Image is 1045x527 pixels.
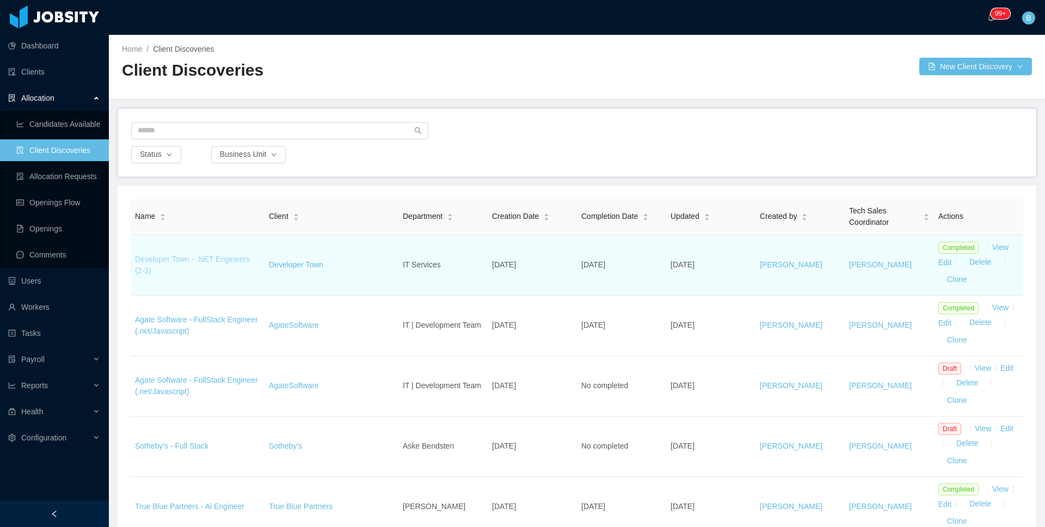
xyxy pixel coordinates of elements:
[923,212,930,219] div: Sort
[16,139,100,161] a: icon: file-searchClient Discoveries
[447,216,453,219] i: icon: caret-down
[447,212,453,219] div: Sort
[135,376,258,396] a: Agate Software - FullStack Engineer (.net/Javascript)
[153,45,214,53] span: Client Discoveries
[293,212,299,216] i: icon: caret-up
[938,242,979,254] span: Completed
[666,296,755,356] td: [DATE]
[938,271,976,289] button: Clone
[801,212,808,219] div: Sort
[21,407,43,416] span: Health
[938,212,963,220] span: Actions
[987,14,995,21] i: icon: bell
[211,146,286,163] button: Business Uniticon: down
[21,355,45,364] span: Payroll
[938,302,979,314] span: Completed
[802,216,808,219] i: icon: caret-down
[919,58,1032,75] button: icon: file-addNew Client Discoverydown
[135,255,250,275] a: Developer Town - .NET Engineers (2-3)
[643,216,649,219] i: icon: caret-down
[760,381,822,390] a: [PERSON_NAME]
[131,146,181,163] button: Statusicon: down
[704,212,710,219] div: Sort
[666,356,755,416] td: [DATE]
[269,381,319,390] a: AgateSoftware
[269,442,302,450] a: Sotheby's
[21,381,48,390] span: Reports
[938,452,976,470] button: Clone
[488,356,577,416] td: [DATE]
[8,408,16,415] i: icon: medicine-box
[8,434,16,442] i: icon: setting
[398,296,488,356] td: IT | Development Team
[269,211,288,222] span: Client
[948,435,987,452] button: Delete
[849,321,912,329] a: [PERSON_NAME]
[135,211,155,222] span: Name
[577,296,666,356] td: [DATE]
[488,296,577,356] td: [DATE]
[403,211,442,222] span: Department
[135,442,208,450] a: Sotheby's - Full Stack
[760,321,822,329] a: [PERSON_NAME]
[802,212,808,216] i: icon: caret-up
[488,235,577,296] td: [DATE]
[398,356,488,416] td: IT | Development Team
[924,212,930,216] i: icon: caret-up
[8,296,100,318] a: icon: userWorkers
[577,416,666,477] td: No completed
[269,502,333,511] a: True Blue Partners
[938,332,976,349] button: Clone
[543,212,550,219] div: Sort
[671,211,699,222] span: Updated
[577,235,666,296] td: [DATE]
[849,260,912,269] a: [PERSON_NAME]
[16,166,100,187] a: icon: file-doneAllocation Requests
[135,315,258,335] a: Agate Software - FullStack Engineer (.net/Javascript)
[642,212,649,219] div: Sort
[938,392,976,409] button: Clone
[849,205,919,228] span: Tech Sales Coordinator
[849,502,912,511] a: [PERSON_NAME]
[447,212,453,216] i: icon: caret-up
[938,258,951,266] a: Edit
[492,211,539,222] span: Creation Date
[992,303,1009,312] a: View
[8,61,100,83] a: icon: auditClients
[8,322,100,344] a: icon: profileTasks
[975,364,991,372] a: View
[938,363,961,375] span: Draft
[991,8,1010,19] sup: 245
[398,416,488,477] td: Aske Bendsten
[8,356,16,363] i: icon: file-protect
[760,502,822,511] a: [PERSON_NAME]
[961,495,1000,513] button: Delete
[666,235,755,296] td: [DATE]
[160,216,166,219] i: icon: caret-down
[760,442,822,450] a: [PERSON_NAME]
[1000,364,1013,372] a: Edit
[8,270,100,292] a: icon: robotUsers
[8,382,16,389] i: icon: line-chart
[938,423,961,435] span: Draft
[975,424,991,433] a: View
[544,216,550,219] i: icon: caret-down
[849,442,912,450] a: [PERSON_NAME]
[16,218,100,240] a: icon: file-textOpenings
[16,113,100,135] a: icon: line-chartCandidates Available
[8,94,16,102] i: icon: solution
[398,235,488,296] td: IT Services
[16,244,100,266] a: icon: messageComments
[961,314,1000,332] button: Delete
[938,483,979,495] span: Completed
[992,243,1009,252] a: View
[760,211,797,222] span: Created by
[760,260,822,269] a: [PERSON_NAME]
[122,59,577,82] h2: Client Discoveries
[577,356,666,416] td: No completed
[938,499,951,508] a: Edit
[961,254,1000,271] button: Delete
[414,127,422,134] i: icon: search
[269,260,323,269] a: Developer Town
[122,45,142,53] a: Home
